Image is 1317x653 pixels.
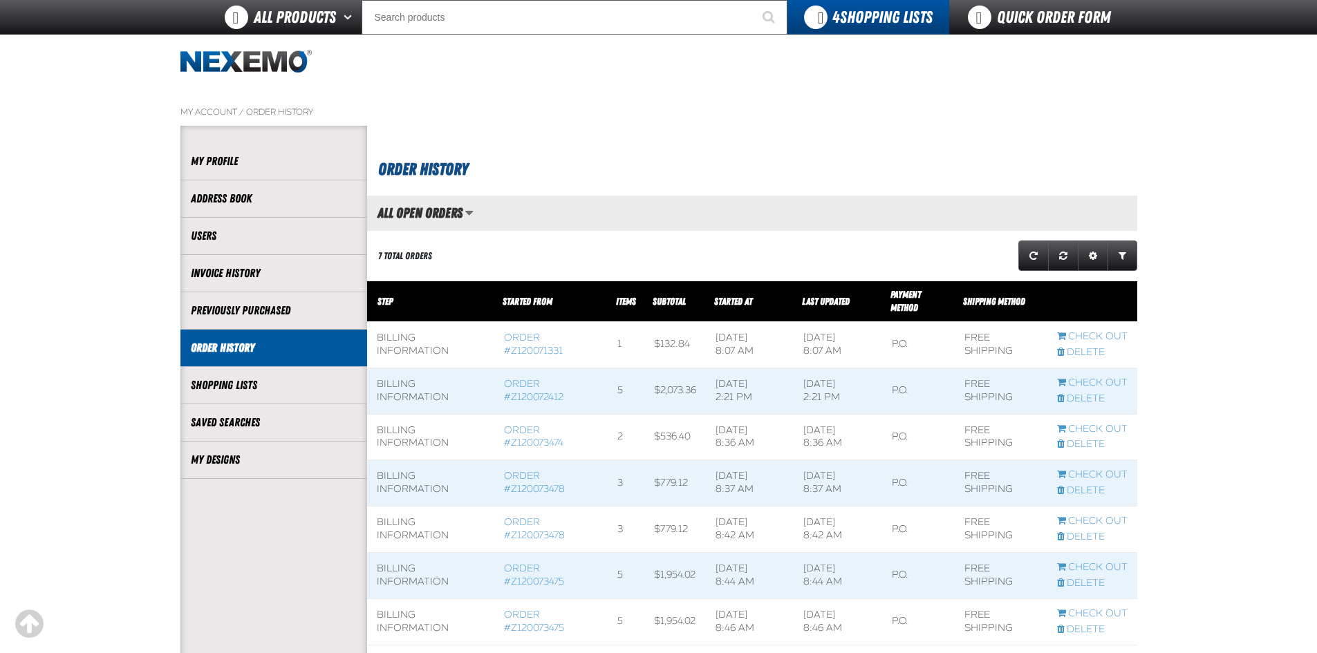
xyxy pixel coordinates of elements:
a: Delete checkout started from Z120071331 [1057,346,1128,359]
a: Users [191,228,357,244]
a: Previously Purchased [191,303,357,319]
td: $1,954.02 [644,598,706,645]
img: Nexemo logo [180,50,312,74]
div: Billing Information [377,424,485,451]
div: Billing Information [377,609,485,635]
td: [DATE] 2:21 PM [794,368,881,414]
a: Delete checkout started from Z120072412 [1057,392,1128,406]
td: [DATE] 8:42 AM [794,507,881,553]
td: 3 [608,507,644,553]
a: Shopping Lists [191,377,357,393]
a: Invoice History [191,265,357,281]
a: Order #Z120071331 [504,332,563,357]
a: Delete checkout started from Z120073475 [1057,577,1128,590]
button: Manage grid views. Current view is All Open Orders [465,201,474,225]
a: My Profile [191,153,357,169]
td: P.O. [882,598,955,645]
td: $536.40 [644,414,706,460]
a: Refresh grid action [1018,240,1049,271]
td: [DATE] 8:37 AM [794,460,881,507]
div: Scroll to the top [14,609,44,639]
a: Reset grid action [1048,240,1078,271]
td: [DATE] 8:44 AM [794,552,881,598]
nav: Breadcrumbs [180,106,1137,117]
a: Saved Searches [191,415,357,430]
td: [DATE] 8:42 AM [706,507,794,553]
a: My Designs [191,452,357,468]
td: P.O. [882,368,955,414]
a: Last Updated [802,296,850,307]
td: $132.84 [644,322,706,368]
span: Items [616,296,636,307]
td: [DATE] 8:44 AM [706,552,794,598]
td: Free Shipping [955,322,1047,368]
a: Continue checkout started from Z120071331 [1057,330,1128,343]
td: [DATE] 8:36 AM [706,414,794,460]
td: [DATE] 8:36 AM [794,414,881,460]
span: Step [377,296,393,307]
a: Delete checkout started from Z120073478 [1057,531,1128,544]
a: Order #Z120073478 [504,470,565,495]
a: Order #Z120073475 [504,609,564,634]
td: [DATE] 2:21 PM [706,368,794,414]
td: 5 [608,552,644,598]
td: [DATE] 8:37 AM [706,460,794,507]
td: P.O. [882,414,955,460]
a: Order History [246,106,313,117]
td: $1,954.02 [644,552,706,598]
td: [DATE] 8:07 AM [794,322,881,368]
a: Delete checkout started from Z120073474 [1057,438,1128,451]
a: Order #Z120072412 [504,378,563,403]
td: 5 [608,368,644,414]
td: Free Shipping [955,552,1047,598]
td: 1 [608,322,644,368]
td: P.O. [882,552,955,598]
a: Continue checkout started from Z120073475 [1057,607,1128,621]
a: Delete checkout started from Z120073478 [1057,484,1128,498]
td: Free Shipping [955,414,1047,460]
span: Shipping Method [963,296,1025,307]
td: $779.12 [644,507,706,553]
div: Billing Information [377,516,485,542]
a: Continue checkout started from Z120073475 [1057,561,1128,574]
td: [DATE] 8:07 AM [706,322,794,368]
div: Billing Information [377,470,485,496]
a: Expand or Collapse Grid Settings [1078,240,1108,271]
td: P.O. [882,460,955,507]
a: My Account [180,106,237,117]
a: Delete checkout started from Z120073475 [1057,623,1128,636]
span: / [239,106,244,117]
a: Order #Z120073478 [504,516,565,541]
td: 2 [608,414,644,460]
a: Order History [191,340,357,356]
span: Shopping Lists [832,8,933,27]
th: Row actions [1047,281,1137,322]
a: Expand or Collapse Grid Filters [1108,240,1137,271]
td: 3 [608,460,644,507]
div: Billing Information [377,562,485,589]
td: $779.12 [644,460,706,507]
span: Order History [378,160,468,179]
td: Free Shipping [955,368,1047,414]
div: Billing Information [377,332,485,358]
a: Continue checkout started from Z120073478 [1057,469,1128,482]
td: [DATE] 8:46 AM [706,598,794,645]
a: Continue checkout started from Z120073478 [1057,515,1128,528]
td: P.O. [882,507,955,553]
span: All Products [254,5,336,30]
td: Free Shipping [955,460,1047,507]
td: P.O. [882,322,955,368]
a: Payment Method [890,289,921,313]
a: Started At [714,296,752,307]
a: Subtotal [653,296,686,307]
a: Order #Z120073475 [504,562,564,587]
a: Continue checkout started from Z120072412 [1057,377,1128,390]
span: Started From [503,296,552,307]
a: Address Book [191,191,357,207]
td: [DATE] 8:46 AM [794,598,881,645]
div: 7 Total Orders [378,249,432,263]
